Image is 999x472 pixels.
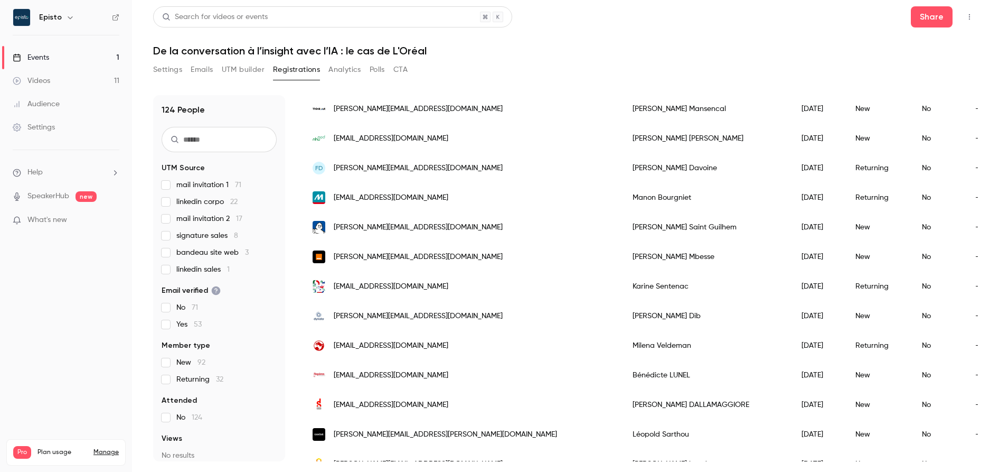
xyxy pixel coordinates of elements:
span: 92 [197,359,205,366]
div: [DATE] [791,153,845,183]
div: Events [13,52,49,63]
img: symrise.com [313,339,325,352]
span: Attended [162,395,197,406]
div: Returning [845,272,911,301]
div: [DATE] [791,420,845,449]
span: [PERSON_NAME][EMAIL_ADDRESS][PERSON_NAME][DOMAIN_NAME] [334,429,557,440]
div: Videos [13,76,50,86]
span: [EMAIL_ADDRESS][DOMAIN_NAME] [334,340,448,351]
span: [EMAIL_ADDRESS][DOMAIN_NAME] [334,281,448,292]
span: 8 [234,232,238,239]
span: new [76,191,97,202]
button: Emails [191,61,213,78]
button: Share [911,6,953,27]
div: Search for videos or events [162,12,268,23]
span: mail invitation 2 [176,214,242,224]
img: kantar.com [313,428,325,441]
div: Bénédicte LUNEL [622,360,791,390]
button: Polls [370,61,385,78]
div: Settings [13,122,55,133]
div: No [911,212,965,242]
a: SpeakerHub [27,191,69,202]
div: [DATE] [791,242,845,272]
img: think-out.fr [313,103,325,115]
div: Karine Sentenac [622,272,791,301]
div: No [911,272,965,301]
div: Returning [845,153,911,183]
div: No [911,420,965,449]
div: [DATE] [791,301,845,331]
span: [PERSON_NAME][EMAIL_ADDRESS][DOMAIN_NAME] [334,311,503,322]
div: Milena Veldeman [622,331,791,360]
span: UTM Source [162,163,205,173]
span: Pro [13,446,31,459]
span: [EMAIL_ADDRESS][DOMAIN_NAME] [334,370,448,381]
span: mail invitation 1 [176,180,241,190]
button: CTA [393,61,408,78]
span: FD [315,163,323,173]
span: [PERSON_NAME][EMAIL_ADDRESS][DOMAIN_NAME] [334,104,503,115]
div: [DATE] [791,331,845,360]
img: harmonie-mutuelle.fr [313,458,325,470]
img: maaf.fr [313,191,325,204]
span: 17 [236,215,242,223]
span: Email verified [162,285,221,296]
div: No [911,183,965,212]
div: No [911,360,965,390]
span: linkedin corpo [176,197,238,207]
h1: De la conversation à l’insight avec l’IA : le cas de L'Oréal [153,44,978,57]
div: [PERSON_NAME] Saint Guilhem [622,212,791,242]
span: [PERSON_NAME][EMAIL_ADDRESS][DOMAIN_NAME] [334,459,503,470]
button: UTM builder [222,61,265,78]
span: Member type [162,340,210,351]
div: No [911,331,965,360]
img: nhood.com [313,132,325,145]
span: 71 [235,181,241,189]
p: No results [162,450,277,461]
div: New [845,360,911,390]
span: New [176,357,205,368]
button: Settings [153,61,182,78]
div: Audience [13,99,60,109]
div: Léopold Sarthou [622,420,791,449]
span: 71 [192,304,198,311]
h6: Episto [39,12,62,23]
span: 53 [194,321,202,328]
div: No [911,153,965,183]
h1: 124 People [162,104,205,116]
img: dynata.com [313,310,325,322]
div: Returning [845,183,911,212]
iframe: Noticeable Trigger [107,216,119,225]
span: Help [27,167,43,178]
button: Analytics [328,61,361,78]
span: [PERSON_NAME][EMAIL_ADDRESS][DOMAIN_NAME] [334,163,503,174]
span: Plan usage [37,448,87,457]
span: [PERSON_NAME][EMAIL_ADDRESS][DOMAIN_NAME] [334,252,503,263]
div: New [845,242,911,272]
div: [DATE] [791,360,845,390]
div: [PERSON_NAME] Dib [622,301,791,331]
span: signature sales [176,230,238,241]
div: New [845,94,911,124]
div: New [845,301,911,331]
img: groupeseb.com [313,399,325,411]
img: reperes.net [313,369,325,382]
div: No [911,124,965,153]
img: insign.fr [313,280,325,293]
div: New [845,390,911,420]
img: michelin.com [313,221,325,234]
span: [EMAIL_ADDRESS][DOMAIN_NAME] [334,400,448,411]
img: Episto [13,9,30,26]
span: [EMAIL_ADDRESS][DOMAIN_NAME] [334,133,448,144]
div: [DATE] [791,94,845,124]
span: [PERSON_NAME][EMAIL_ADDRESS][DOMAIN_NAME] [334,222,503,233]
div: [DATE] [791,212,845,242]
div: [PERSON_NAME] [PERSON_NAME] [622,124,791,153]
span: 124 [192,414,202,421]
span: Yes [176,319,202,330]
div: New [845,124,911,153]
div: [PERSON_NAME] Mbesse [622,242,791,272]
li: help-dropdown-opener [13,167,119,178]
div: No [911,301,965,331]
div: [DATE] [791,390,845,420]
